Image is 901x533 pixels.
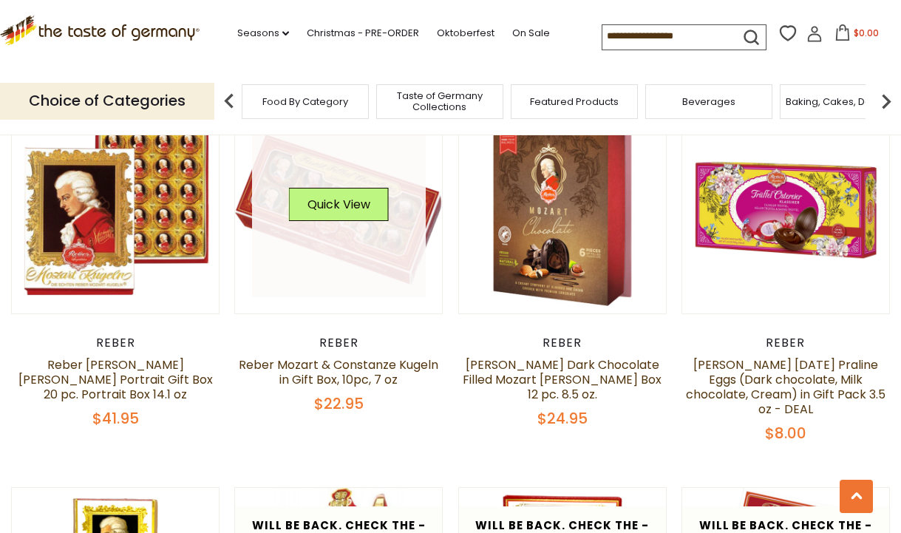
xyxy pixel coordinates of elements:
[786,96,900,107] a: Baking, Cakes, Desserts
[262,96,348,107] a: Food By Category
[463,356,662,403] a: [PERSON_NAME] Dark Chocolate Filled Mozart [PERSON_NAME] Box 12 pc. 8.5 oz.
[237,25,289,41] a: Seasons
[765,423,806,444] span: $8.00
[314,393,364,414] span: $22.95
[681,336,890,350] div: Reber
[682,96,735,107] a: Beverages
[826,24,888,47] button: $0.00
[214,86,244,116] img: previous arrow
[530,96,619,107] a: Featured Products
[18,356,213,403] a: Reber [PERSON_NAME] [PERSON_NAME] Portrait Gift Box 20 pc. Portrait Box 14.1 oz
[458,336,667,350] div: Reber
[871,86,901,116] img: next arrow
[459,106,666,313] img: Reber
[381,90,499,112] a: Taste of Germany Collections
[235,106,442,313] img: Reber
[12,106,219,313] img: Reber
[289,188,389,221] button: Quick View
[239,356,438,388] a: Reber Mozart & Constanze Kugeln in Gift Box, 10pc, 7 oz
[307,25,419,41] a: Christmas - PRE-ORDER
[11,336,220,350] div: Reber
[437,25,494,41] a: Oktoberfest
[92,408,139,429] span: $41.95
[686,356,885,418] a: [PERSON_NAME] [DATE] Praline Eggs (Dark chocolate, Milk chocolate, Cream) in Gift Pack 3.5 oz - DEAL
[682,106,889,313] img: Reber
[537,408,588,429] span: $24.95
[854,27,879,39] span: $0.00
[512,25,550,41] a: On Sale
[234,336,443,350] div: Reber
